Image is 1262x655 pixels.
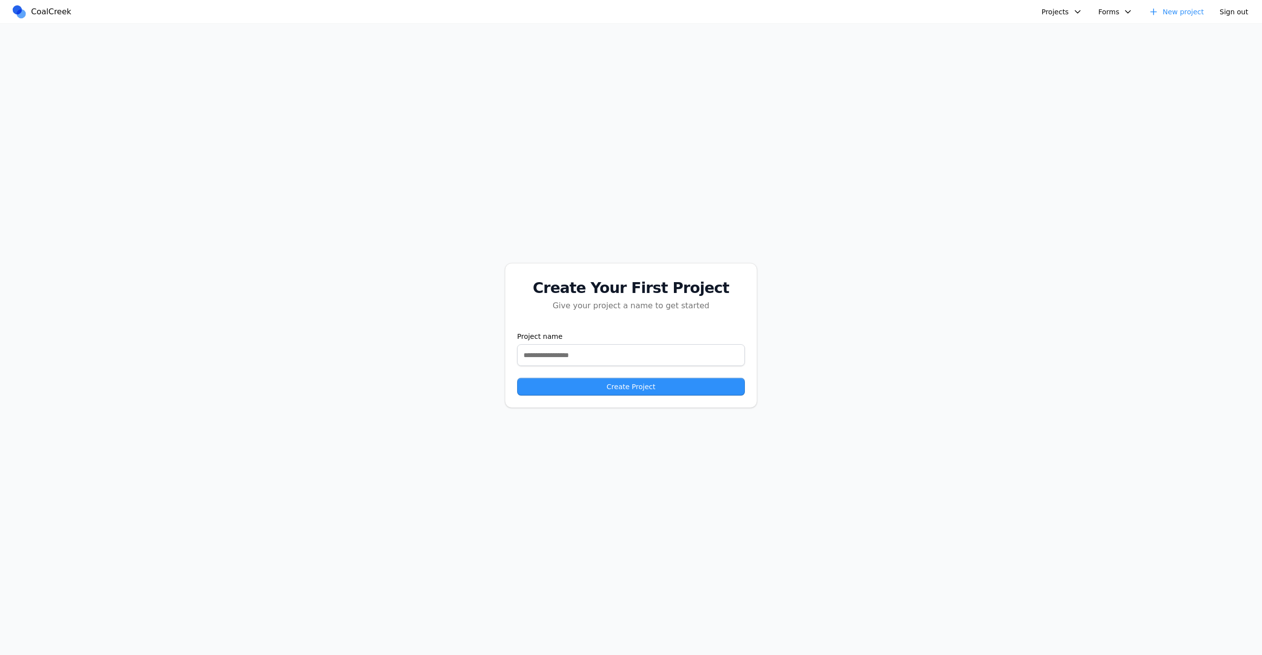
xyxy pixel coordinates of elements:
[517,279,745,297] div: Create Your First Project
[1214,4,1254,19] button: Sign out
[1143,4,1210,19] a: New project
[517,331,745,341] label: Project name
[1092,4,1139,19] button: Forms
[11,4,75,19] a: CoalCreek
[1036,4,1088,19] button: Projects
[517,300,745,312] div: Give your project a name to get started
[517,378,745,396] button: Create Project
[31,6,71,18] span: CoalCreek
